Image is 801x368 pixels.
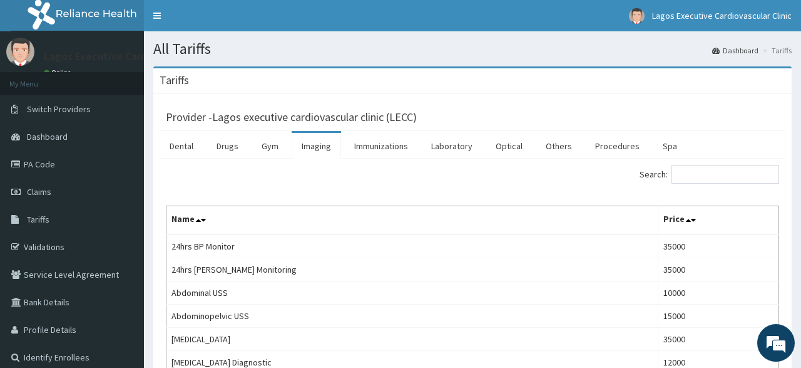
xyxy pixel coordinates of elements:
a: Imaging [292,133,341,159]
td: [MEDICAL_DATA] [166,328,658,351]
td: Abdominopelvic USS [166,305,658,328]
input: Search: [671,165,779,184]
a: Others [536,133,582,159]
a: Dashboard [712,45,758,56]
img: User Image [629,8,645,24]
a: Online [44,68,74,77]
td: 35000 [658,328,778,351]
a: Procedures [585,133,650,159]
td: 35000 [658,234,778,258]
a: Gym [252,133,288,159]
a: Immunizations [344,133,418,159]
span: Claims [27,186,51,197]
span: Lagos Executive Cardiovascular Clinic [652,10,792,21]
a: Spa [653,133,687,159]
a: Dental [160,133,203,159]
h1: All Tariffs [153,41,792,57]
h3: Provider - Lagos executive cardiovascular clinic (LECC) [166,112,417,123]
a: Optical [486,133,533,159]
span: Switch Providers [27,103,91,115]
td: 10000 [658,281,778,305]
th: Price [658,206,778,235]
a: Drugs [207,133,248,159]
td: Abdominal USS [166,281,658,305]
label: Search: [640,165,779,184]
td: 35000 [658,258,778,281]
li: Tariffs [760,45,792,56]
p: Lagos Executive Cardiovascular Clinic [44,51,225,62]
td: 24hrs [PERSON_NAME] Monitoring [166,258,658,281]
th: Name [166,206,658,235]
img: User Image [6,38,34,66]
span: Tariffs [27,214,49,225]
td: 15000 [658,305,778,328]
a: Laboratory [421,133,482,159]
h3: Tariffs [160,75,189,86]
span: Dashboard [27,131,68,142]
td: 24hrs BP Monitor [166,234,658,258]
